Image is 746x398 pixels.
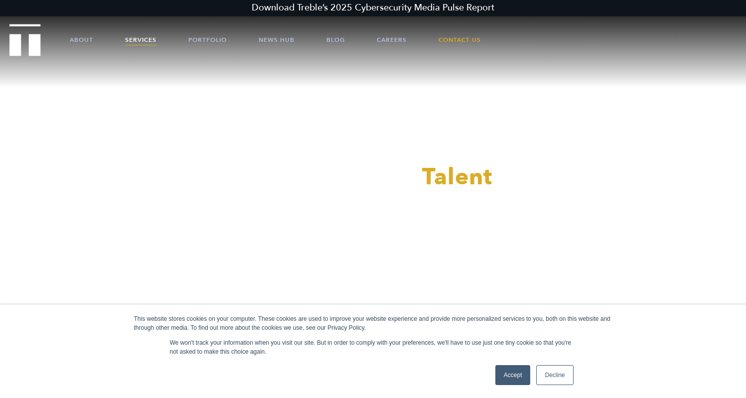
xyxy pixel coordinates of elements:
a: Decline [536,365,573,385]
img: Treble logo [9,24,41,56]
a: Blog [326,25,345,55]
span: Talent [422,161,492,193]
a: Careers [377,25,407,55]
a: Services [125,25,156,55]
div: This website stores cookies on your computer. These cookies are used to improve your website expe... [134,314,612,332]
p: We won't track your information when you visit our site. But in order to comply with your prefere... [170,338,577,356]
a: Contact Us [439,25,481,55]
a: News Hub [259,25,295,55]
a: About [70,25,93,55]
a: Portfolio [188,25,227,55]
a: Accept [495,365,531,385]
